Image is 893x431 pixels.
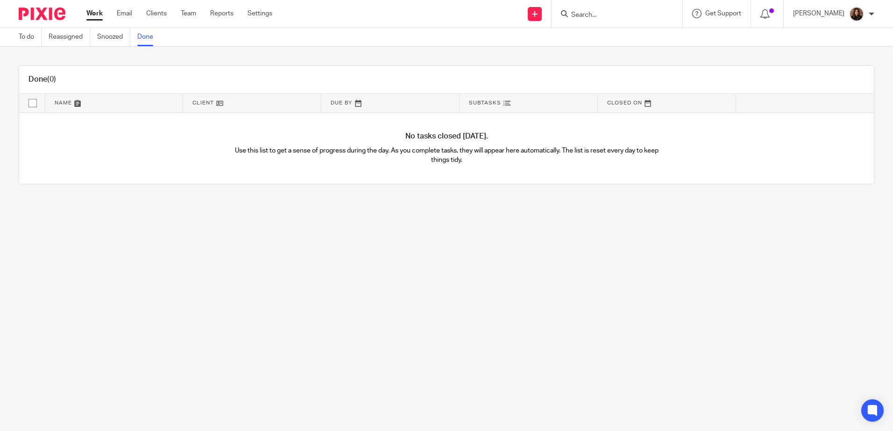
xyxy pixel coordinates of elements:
img: Headshot.jpg [849,7,864,21]
span: (0) [47,76,56,83]
p: Use this list to get a sense of progress during the day. As you complete tasks, they will appear ... [233,146,660,165]
a: Done [137,28,160,46]
a: Work [86,9,103,18]
img: Pixie [19,7,65,20]
h4: No tasks closed [DATE]. [19,132,874,141]
a: Settings [248,9,272,18]
span: Subtasks [469,100,501,105]
input: Search [570,11,654,20]
a: To do [19,28,42,46]
a: Snoozed [97,28,130,46]
a: Clients [146,9,167,18]
a: Team [181,9,196,18]
a: Reports [210,9,234,18]
p: [PERSON_NAME] [793,9,844,18]
a: Email [117,9,132,18]
h1: Done [28,75,56,84]
span: Get Support [705,10,741,17]
a: Reassigned [49,28,90,46]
